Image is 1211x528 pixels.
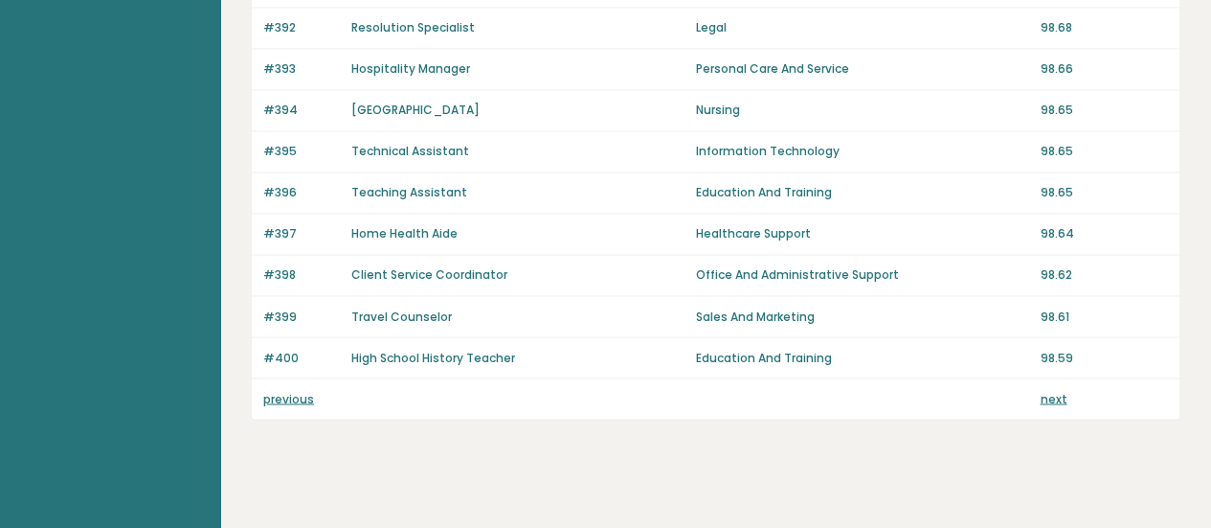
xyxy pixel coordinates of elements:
[263,19,340,36] p: #392
[263,143,340,160] p: #395
[263,390,314,406] a: previous
[696,60,1029,78] p: Personal Care And Service
[351,266,507,283] a: Client Service Coordinator
[263,349,340,366] p: #400
[696,349,1029,366] p: Education And Training
[1040,390,1066,406] a: next
[696,143,1029,160] p: Information Technology
[1040,225,1168,242] p: 98.64
[351,184,467,200] a: Teaching Assistant
[696,266,1029,284] p: Office And Administrative Support
[1040,143,1168,160] p: 98.65
[351,349,515,365] a: High School History Teacher
[351,102,480,118] a: [GEOGRAPHIC_DATA]
[1040,266,1168,284] p: 98.62
[351,19,475,35] a: Resolution Specialist
[696,308,1029,325] p: Sales And Marketing
[1040,102,1168,119] p: 98.65
[696,225,1029,242] p: Healthcare Support
[1040,308,1168,325] p: 98.61
[263,266,340,284] p: #398
[1040,60,1168,78] p: 98.66
[1040,184,1168,201] p: 98.65
[263,102,340,119] p: #394
[696,102,1029,119] p: Nursing
[263,308,340,325] p: #399
[351,60,470,77] a: Hospitality Manager
[351,143,469,159] a: Technical Assistant
[1040,19,1168,36] p: 98.68
[696,19,1029,36] p: Legal
[351,225,458,241] a: Home Health Aide
[263,60,340,78] p: #393
[1040,349,1168,366] p: 98.59
[263,184,340,201] p: #396
[351,308,452,324] a: Travel Counselor
[696,184,1029,201] p: Education And Training
[263,225,340,242] p: #397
